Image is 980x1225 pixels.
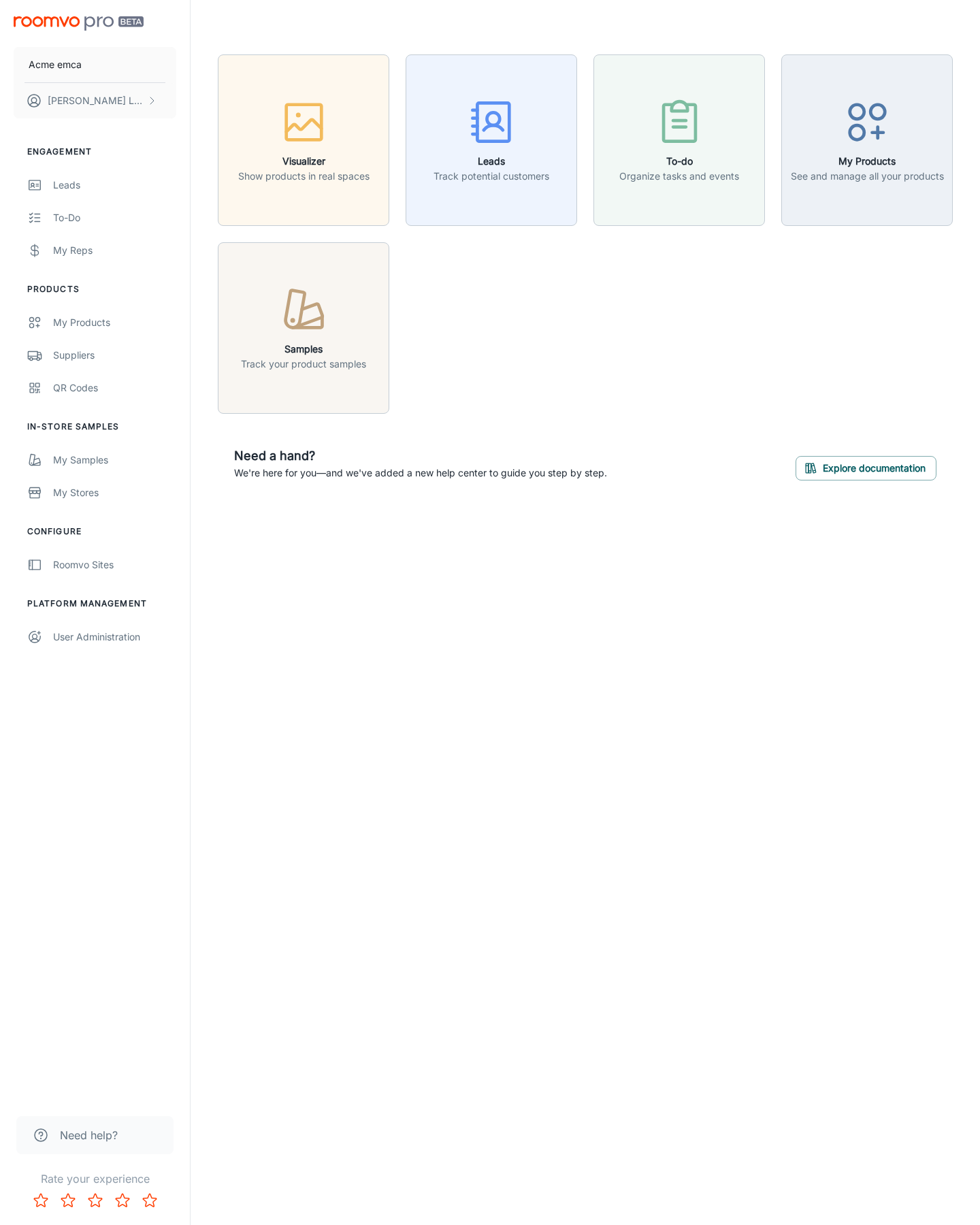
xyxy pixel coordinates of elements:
[406,54,577,226] button: LeadsTrack potential customers
[53,380,176,395] div: QR Codes
[218,54,389,226] button: VisualizerShow products in real spaces
[781,54,953,226] button: My ProductsSee and manage all your products
[14,16,144,31] img: Roomvo PRO Beta
[791,169,944,184] p: See and manage all your products
[593,54,765,226] button: To-doOrganize tasks and events
[218,242,389,414] button: SamplesTrack your product samples
[619,169,739,184] p: Organize tasks and events
[53,485,176,500] div: My Stores
[234,465,607,480] p: We're here for you—and we've added a new help center to guide you step by step.
[241,342,366,357] h6: Samples
[48,93,144,108] p: [PERSON_NAME] Leaptools
[406,132,577,146] a: LeadsTrack potential customers
[791,154,944,169] h6: My Products
[53,315,176,330] div: My Products
[238,169,370,184] p: Show products in real spaces
[29,57,82,72] p: Acme emca
[241,357,366,372] p: Track your product samples
[53,348,176,363] div: Suppliers
[218,320,389,333] a: SamplesTrack your product samples
[53,243,176,258] div: My Reps
[434,154,549,169] h6: Leads
[14,83,176,118] button: [PERSON_NAME] Leaptools
[796,460,936,474] a: Explore documentation
[796,456,936,480] button: Explore documentation
[238,154,370,169] h6: Visualizer
[434,169,549,184] p: Track potential customers
[53,453,176,468] div: My Samples
[53,178,176,193] div: Leads
[14,47,176,82] button: Acme emca
[234,446,607,465] h6: Need a hand?
[619,154,739,169] h6: To-do
[53,210,176,225] div: To-do
[781,132,953,146] a: My ProductsSee and manage all your products
[593,132,765,146] a: To-doOrganize tasks and events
